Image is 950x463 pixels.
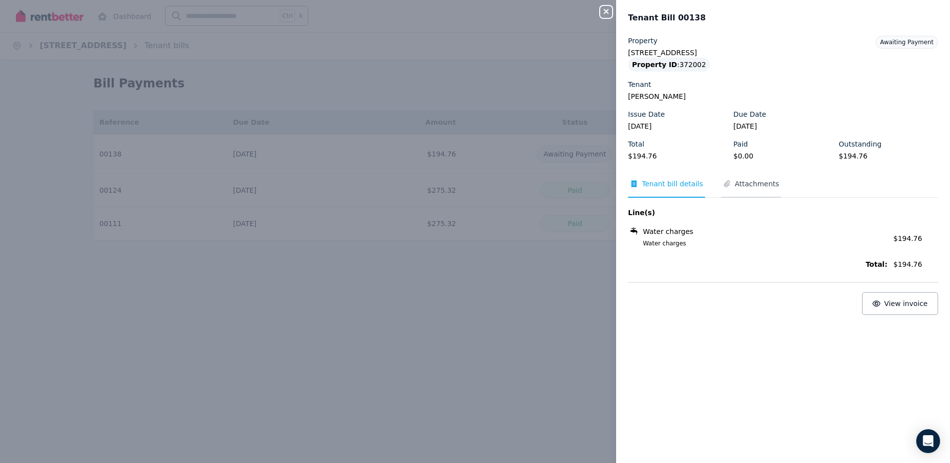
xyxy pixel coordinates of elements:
div: Open Intercom Messenger [916,429,940,453]
div: : 372002 [628,58,710,72]
legend: [STREET_ADDRESS] [628,48,938,58]
span: Property ID [632,60,677,70]
legend: [DATE] [733,121,833,131]
label: Property [628,36,657,46]
label: Issue Date [628,109,665,119]
legend: $0.00 [733,151,833,161]
label: Tenant [628,79,651,89]
legend: $194.76 [628,151,727,161]
span: Water charges [643,227,693,236]
span: Awaiting Payment [880,39,934,46]
label: Paid [733,139,748,149]
span: View invoice [884,300,928,308]
span: $194.76 [893,234,922,242]
label: Due Date [733,109,766,119]
span: $194.76 [893,259,938,269]
span: Line(s) [628,208,887,218]
label: Total [628,139,644,149]
span: Tenant Bill 00138 [628,12,706,24]
legend: [DATE] [628,121,727,131]
span: Water charges [631,239,887,247]
span: Total: [628,259,887,269]
label: Outstanding [839,139,881,149]
button: View invoice [862,292,938,315]
legend: [PERSON_NAME] [628,91,938,101]
span: Tenant bill details [642,179,703,189]
nav: Tabs [628,179,938,198]
legend: $194.76 [839,151,938,161]
span: Attachments [735,179,779,189]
